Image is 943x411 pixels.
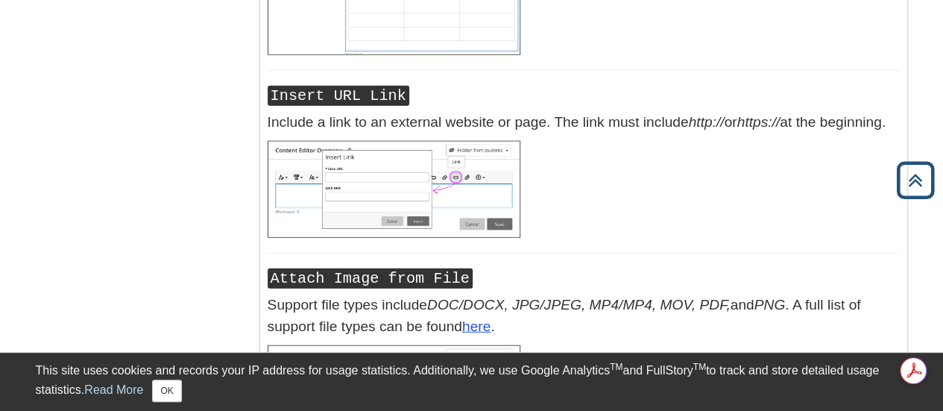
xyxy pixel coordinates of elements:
p: Support file types include and . A full list of support file types can be found . [268,295,900,338]
em: https:// [737,114,780,130]
em: DOC/DOCX, JPG/JPEG, MP4/MP4, MOV, PDF, [427,297,731,313]
button: Close [152,380,181,402]
sup: TM [693,362,706,372]
img: Insert URL web link [268,141,520,238]
kbd: Insert URL Link [268,86,409,106]
a: Back to Top [892,170,939,190]
em: PNG [754,297,785,313]
p: Include a link to an external website or page. The link must include or at the beginning. [268,112,900,134]
a: here [462,319,491,334]
em: http:// [688,114,724,130]
kbd: Attach Image from File [268,269,473,289]
a: Read More [84,383,143,396]
div: This site uses cookies and records your IP address for usage statistics. Additionally, we use Goo... [36,362,908,402]
sup: TM [610,362,622,372]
